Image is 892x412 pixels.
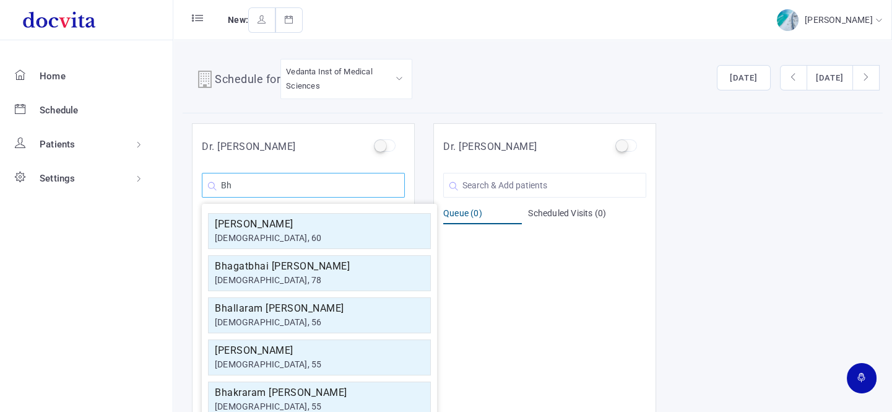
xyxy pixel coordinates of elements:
h5: Dr. [PERSON_NAME] [202,139,296,154]
div: [DEMOGRAPHIC_DATA], 78 [215,274,424,287]
div: [DEMOGRAPHIC_DATA], 56 [215,316,424,329]
input: Search & Add patients [202,173,405,198]
span: Patients [40,139,76,150]
img: img-2.jpg [777,9,799,31]
h4: Schedule for [215,71,280,90]
div: [DEMOGRAPHIC_DATA], 60 [215,232,424,245]
span: Home [40,71,66,82]
button: [DATE] [807,65,853,91]
div: [DEMOGRAPHIC_DATA], 55 [215,358,424,371]
div: Scheduled Visits (0) [528,207,646,224]
div: Vedanta Inst of Medical Sciences [286,64,407,94]
h5: Bhagatbhai [PERSON_NAME] [215,259,424,274]
input: Search & Add patients [443,173,646,198]
span: [PERSON_NAME] [805,15,876,25]
h5: [PERSON_NAME] [215,217,424,232]
span: New: [228,15,248,25]
div: Queue (0) [443,207,522,224]
span: Schedule [40,105,79,116]
h5: Bhallaram [PERSON_NAME] [215,301,424,316]
h5: [PERSON_NAME] [215,343,424,358]
span: Settings [40,173,76,184]
h5: Bhakraram [PERSON_NAME] [215,385,424,400]
h5: Dr. [PERSON_NAME] [443,139,537,154]
button: [DATE] [717,65,771,91]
